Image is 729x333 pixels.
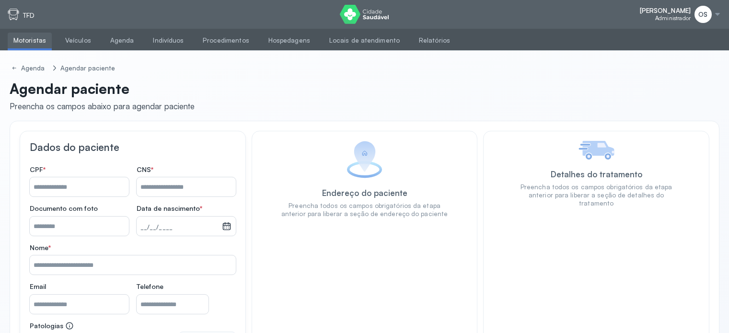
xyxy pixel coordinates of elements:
[147,33,189,48] a: Indivíduos
[322,188,407,198] div: Endereço do paciente
[140,223,218,232] small: __/__/____
[30,282,46,291] span: Email
[263,33,316,48] a: Hospedagens
[640,7,691,15] span: [PERSON_NAME]
[30,243,51,252] span: Nome
[340,5,389,24] img: logo do Cidade Saudável
[104,33,140,48] a: Agenda
[21,64,47,72] div: Agenda
[579,141,614,160] img: Imagem de Detalhes do tratamento
[551,169,642,179] div: Detalhes do tratamento
[512,183,680,207] div: Preencha todos os campos obrigatórios da etapa anterior para liberar a seção de detalhes do trata...
[655,15,691,22] span: Administrador
[59,33,97,48] a: Veículos
[197,33,255,48] a: Procedimentos
[137,204,202,213] span: Data de nascimento
[8,9,19,20] img: tfd.svg
[281,202,449,218] div: Preencha todos os campos obrigatórios da etapa anterior para liberar a seção de endereço do paciente
[10,80,195,97] p: Agendar paciente
[137,282,163,291] span: Telefone
[347,141,382,178] img: Imagem de Endereço do paciente
[23,11,35,20] p: TFD
[58,62,117,74] a: Agendar paciente
[10,101,195,111] div: Preencha os campos abaixo para agendar paciente
[30,165,46,174] span: CPF
[324,33,405,48] a: Locais de atendimento
[8,33,52,48] a: Motoristas
[698,11,707,19] span: OS
[30,204,98,213] span: Documento com foto
[137,165,153,174] span: CNS
[30,141,236,153] h3: Dados do paciente
[60,64,116,72] div: Agendar paciente
[413,33,456,48] a: Relatórios
[30,322,74,330] span: Patologias
[10,62,49,74] a: Agenda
